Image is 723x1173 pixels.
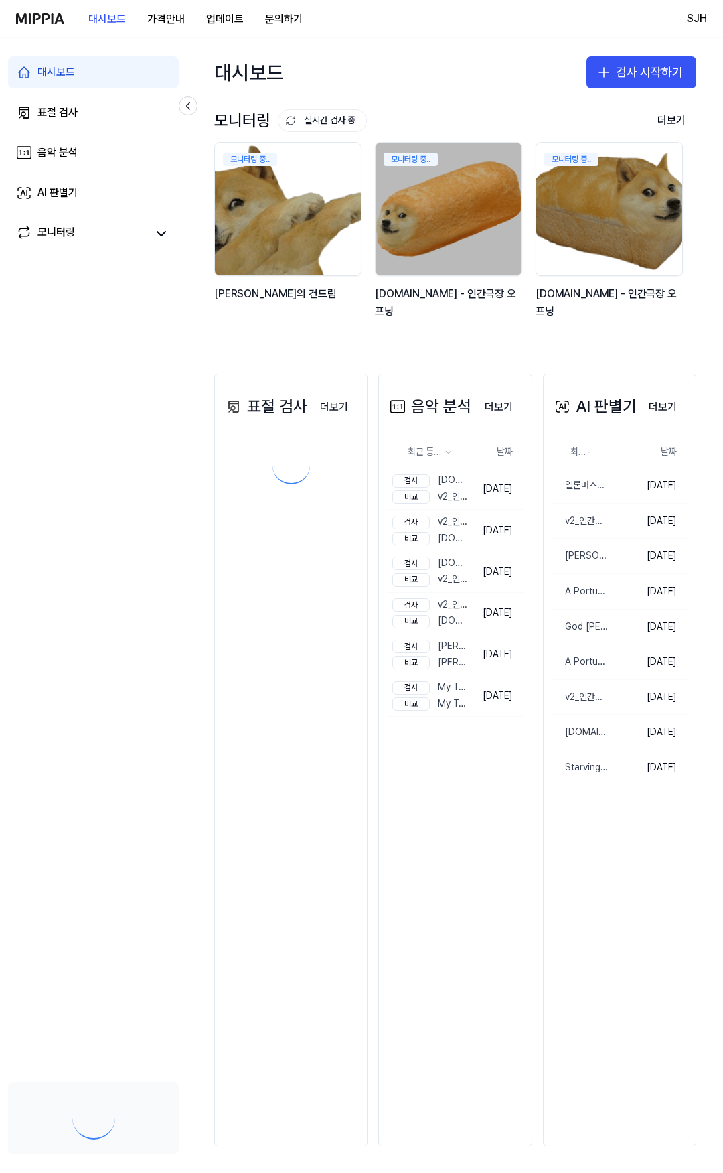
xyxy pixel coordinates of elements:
a: 검사v2_인간극장 오프닝비교[DOMAIN_NAME] - 인간극장 오프닝 [387,510,471,551]
td: [DATE] [610,679,688,715]
button: 더보기 [647,107,696,134]
button: 더보기 [309,394,359,421]
a: [DOMAIN_NAME] - 인간극장 오프닝 [552,715,610,750]
button: 업데이트 [195,6,254,33]
div: [PERSON_NAME]의 건드림 [214,285,364,320]
a: 검사[DOMAIN_NAME] - 인간극장 오프닝비교v2_인간극장 오프닝 [387,468,471,509]
button: 검사 시작하기 [586,56,696,88]
div: 검사 [392,557,430,570]
div: AI 판별기 [552,394,637,419]
div: 비교 [392,490,430,504]
a: Starving - [PERSON_NAME], Grey ft. Zedd ([PERSON_NAME][GEOGRAPHIC_DATA] ft. [PERSON_NAME] cover) ... [552,750,610,785]
div: 비교 [392,697,430,711]
div: [DOMAIN_NAME] - 인간극장 오프닝 [392,557,469,570]
a: v2_인간극장 오프닝 [552,504,610,539]
div: [DOMAIN_NAME] - 인간극장 오프닝 [392,532,469,545]
div: 비교 [392,573,430,587]
div: [DOMAIN_NAME] - 인간극장 오프닝 [536,285,686,320]
td: [DATE] [610,539,688,574]
a: 검사[PERSON_NAME]비교[PERSON_NAME] [387,634,471,675]
button: 실시간 검사 중 [278,109,367,132]
div: [DOMAIN_NAME] - 인간극장 오프닝 [392,474,469,487]
a: 모니터링 중..backgroundIamge[DOMAIN_NAME] - 인간극장 오프닝 [375,142,525,334]
div: 일론머스크 - '화성 갈끄니까(To [GEOGRAPHIC_DATA])' MV [552,479,610,492]
div: 검사 [392,640,430,653]
div: v2_인간극장 오프닝 [392,598,469,612]
div: v2_인간극장 오프닝 [392,490,469,504]
div: 검사 [392,474,430,488]
button: 가격안내 [137,6,195,33]
div: 모니터링 중.. [223,153,277,166]
div: Starving - [PERSON_NAME], Grey ft. Zedd ([PERSON_NAME][GEOGRAPHIC_DATA] ft. [PERSON_NAME] cover) ... [552,761,610,774]
div: 검사 [392,598,430,612]
a: 모니터링 중..backgroundIamge[PERSON_NAME]의 건드림 [214,142,364,334]
div: [PERSON_NAME] [392,640,469,653]
a: 더보기 [474,393,524,421]
a: A Portugal without [PERSON_NAME] 4.5 [552,644,610,679]
div: My Test2 [392,697,469,711]
a: 일론머스크 - '화성 갈끄니까(To [GEOGRAPHIC_DATA])' MV [552,468,610,503]
div: 모니터링 중.. [544,153,598,166]
td: [DATE] [610,609,688,644]
th: 날짜 [610,436,688,468]
div: 표절 검사 [223,394,307,419]
div: A Portugal without [PERSON_NAME] 4.5 [552,655,610,669]
td: [DATE] [472,551,524,592]
div: God [PERSON_NAME] ([PERSON_NAME]) '바로 리부트 정상화' MV [552,620,610,634]
a: 모니터링 [16,224,147,243]
div: [PERSON_NAME]의 건드림 [552,549,610,563]
a: 업데이트 [195,1,254,38]
div: 대시보드 [214,51,284,94]
div: [DOMAIN_NAME] - 인간극장 오프닝 [392,614,469,628]
img: logo [16,13,64,24]
img: backgroundIamge [215,143,361,275]
img: backgroundIamge [536,143,682,275]
div: [DOMAIN_NAME] - 인간극장 오프닝 [375,285,525,320]
div: 표절 검사 [37,105,78,121]
td: [DATE] [610,503,688,539]
td: [DATE] [610,468,688,504]
img: backgroundIamge [376,143,521,275]
a: AI 판별기 [8,177,179,209]
button: 더보기 [638,394,688,421]
a: 검사[DOMAIN_NAME] - 인간극장 오프닝비교v2_인간극장 오프닝 [387,551,471,592]
button: 더보기 [474,394,524,421]
a: 음악 분석 [8,137,179,169]
div: 모니터링 중.. [384,153,438,166]
button: 대시보드 [78,6,137,33]
a: 더보기 [309,393,359,421]
button: 문의하기 [254,6,313,33]
div: 비교 [392,656,430,669]
a: God [PERSON_NAME] ([PERSON_NAME]) '바로 리부트 정상화' MV [552,610,610,644]
td: [DATE] [472,592,524,634]
a: 검사My Test1비교My Test2 [387,675,471,716]
div: v2_인간극장 오프닝 [392,515,469,529]
div: [DOMAIN_NAME] - 인간극장 오프닝 [552,726,610,739]
div: AI 판별기 [37,185,78,201]
div: A Portugal without [PERSON_NAME] 4.5 [552,585,610,598]
th: 날짜 [472,436,524,468]
div: v2_인간극장 오프닝 [552,514,610,528]
div: My Test1 [392,681,469,694]
td: [DATE] [610,715,688,750]
td: [DATE] [472,468,524,510]
div: v2_인간극장 오프닝 [552,691,610,704]
div: 음악 분석 [387,394,471,419]
td: [DATE] [610,574,688,610]
a: 더보기 [638,393,688,421]
div: [PERSON_NAME] [392,656,469,669]
div: 검사 [392,516,430,529]
td: [DATE] [472,510,524,551]
div: 검사 [392,681,430,695]
div: 모니터링 [37,224,75,243]
div: 모니터링 [214,108,367,133]
div: 대시보드 [37,64,75,80]
a: 검사v2_인간극장 오프닝비교[DOMAIN_NAME] - 인간극장 오프닝 [387,593,471,634]
a: [PERSON_NAME]의 건드림 [552,539,610,573]
div: 비교 [392,615,430,628]
a: 표절 검사 [8,96,179,129]
a: v2_인간극장 오프닝 [552,680,610,715]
